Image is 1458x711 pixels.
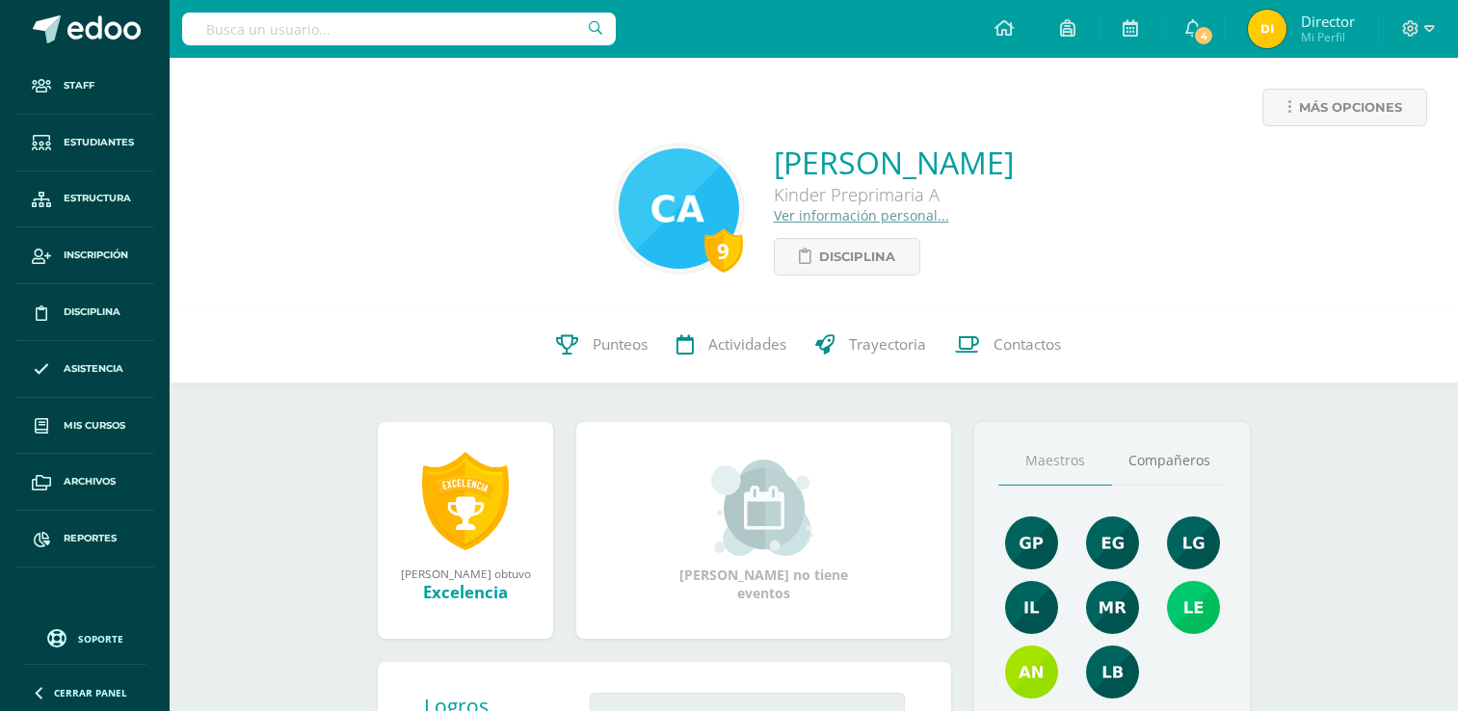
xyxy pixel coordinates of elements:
[78,632,123,645] span: Soporte
[64,474,116,489] span: Archivos
[1086,581,1139,634] img: de7dd2f323d4d3ceecd6bfa9930379e0.png
[1301,29,1355,45] span: Mi Perfil
[1262,89,1427,126] a: Más opciones
[801,306,941,383] a: Trayectoria
[64,531,117,546] span: Reportes
[774,206,949,224] a: Ver información personal...
[15,227,154,284] a: Inscripción
[1086,645,1139,698] img: 3c79081a864d93fd68e21e20d0faa009.png
[849,334,926,355] span: Trayectoria
[15,171,154,228] a: Estructura
[994,334,1061,355] span: Contactos
[1299,90,1402,125] span: Más opciones
[15,511,154,567] a: Reportes
[15,115,154,171] a: Estudiantes
[542,306,662,383] a: Punteos
[774,142,1014,183] a: [PERSON_NAME]
[397,566,534,581] div: [PERSON_NAME] obtuvo
[1112,436,1226,486] a: Compañeros
[619,148,739,269] img: 57d5122561043feab6b177e25156bed0.png
[64,418,125,434] span: Mis cursos
[1301,12,1355,31] span: Director
[1193,25,1214,46] span: 4
[774,238,920,276] a: Disciplina
[1167,516,1220,569] img: cd05dac24716e1ad0a13f18e66b2a6d1.png
[1005,581,1058,634] img: 995ea58681eab39e12b146a705900397.png
[708,334,786,355] span: Actividades
[774,183,1014,206] div: Kinder Preprimaria A
[64,361,123,377] span: Asistencia
[1086,516,1139,569] img: a1031615e98ef1440d0716f4f9eb62fd.png
[15,284,154,341] a: Disciplina
[182,13,616,45] input: Busca un usuario...
[15,454,154,511] a: Archivos
[15,58,154,115] a: Staff
[54,686,127,699] span: Cerrar panel
[64,78,94,93] span: Staff
[1167,581,1220,634] img: c53d7ac75ece901f171385eeb0567385.png
[704,228,743,273] div: 9
[397,581,534,603] div: Excelencia
[998,436,1112,486] a: Maestros
[711,460,816,556] img: event_small.png
[15,398,154,455] a: Mis cursos
[593,334,648,355] span: Punteos
[23,624,146,650] a: Soporte
[1005,645,1058,698] img: 1e6da3caa48469e414aff1513e5572d1.png
[668,460,861,602] div: [PERSON_NAME] no tiene eventos
[64,135,134,150] span: Estudiantes
[1248,10,1286,48] img: 608136e48c3c14518f2ea00dfaf80bc2.png
[1005,516,1058,569] img: ca3e96df1feccb511bcd26fc1bbd69a0.png
[662,306,801,383] a: Actividades
[64,248,128,263] span: Inscripción
[15,341,154,398] a: Asistencia
[941,306,1075,383] a: Contactos
[819,239,895,275] span: Disciplina
[64,191,131,206] span: Estructura
[64,304,120,320] span: Disciplina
